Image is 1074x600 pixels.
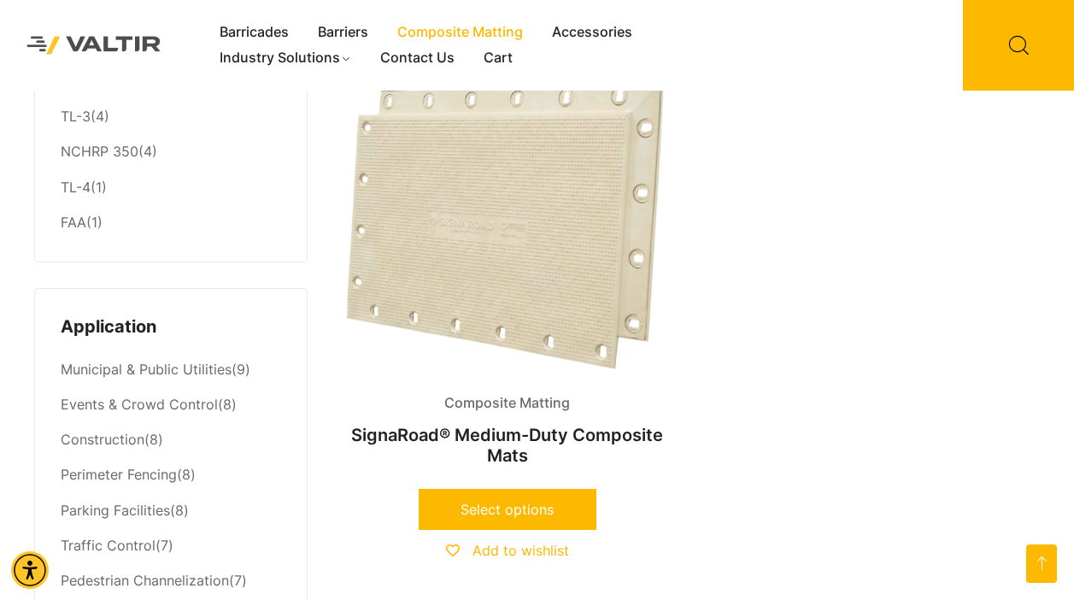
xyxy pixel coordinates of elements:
[61,100,281,135] li: (4)
[13,22,175,68] img: Valtir Rentals
[446,542,569,559] a: Add to wishlist
[431,391,583,416] span: Composite Matting
[61,361,232,378] a: Municipal & Public Utilities
[383,20,537,45] a: Composite Matting
[472,542,569,559] span: Add to wishlist
[61,572,229,589] a: Pedestrian Channelization
[61,431,144,448] a: Construction
[11,551,49,589] div: Accessibility Menu
[342,69,672,377] img: Composite Matting
[61,170,281,205] li: (1)
[342,416,672,474] h2: SignaRoad® Medium-Duty Composite Mats
[1026,544,1057,583] a: Open this option
[61,353,281,388] li: (9)
[61,108,91,125] a: TL-3
[61,179,91,196] a: TL-4
[61,423,281,458] li: (8)
[366,45,469,71] a: Contact Us
[61,528,281,563] li: (7)
[61,214,86,231] a: FAA
[537,20,647,45] a: Accessories
[61,502,170,519] a: Parking Facilities
[61,493,281,528] li: (8)
[61,458,281,493] li: (8)
[61,466,177,483] a: Perimeter Fencing
[419,489,596,530] a: Select options for “SignaRoad® Medium-Duty Composite Mats”
[469,45,527,71] a: Cart
[61,396,218,413] a: Events & Crowd Control
[303,20,383,45] a: Barriers
[61,143,138,160] a: NCHRP 350
[205,20,303,45] a: Barricades
[61,315,281,340] h4: Application
[61,537,156,554] a: Traffic Control
[61,205,281,236] li: (1)
[61,135,281,170] li: (4)
[205,45,367,71] a: Industry Solutions
[61,388,281,423] li: (8)
[61,563,281,598] li: (7)
[342,69,672,475] a: Composite MattingSignaRoad® Medium-Duty Composite Mats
